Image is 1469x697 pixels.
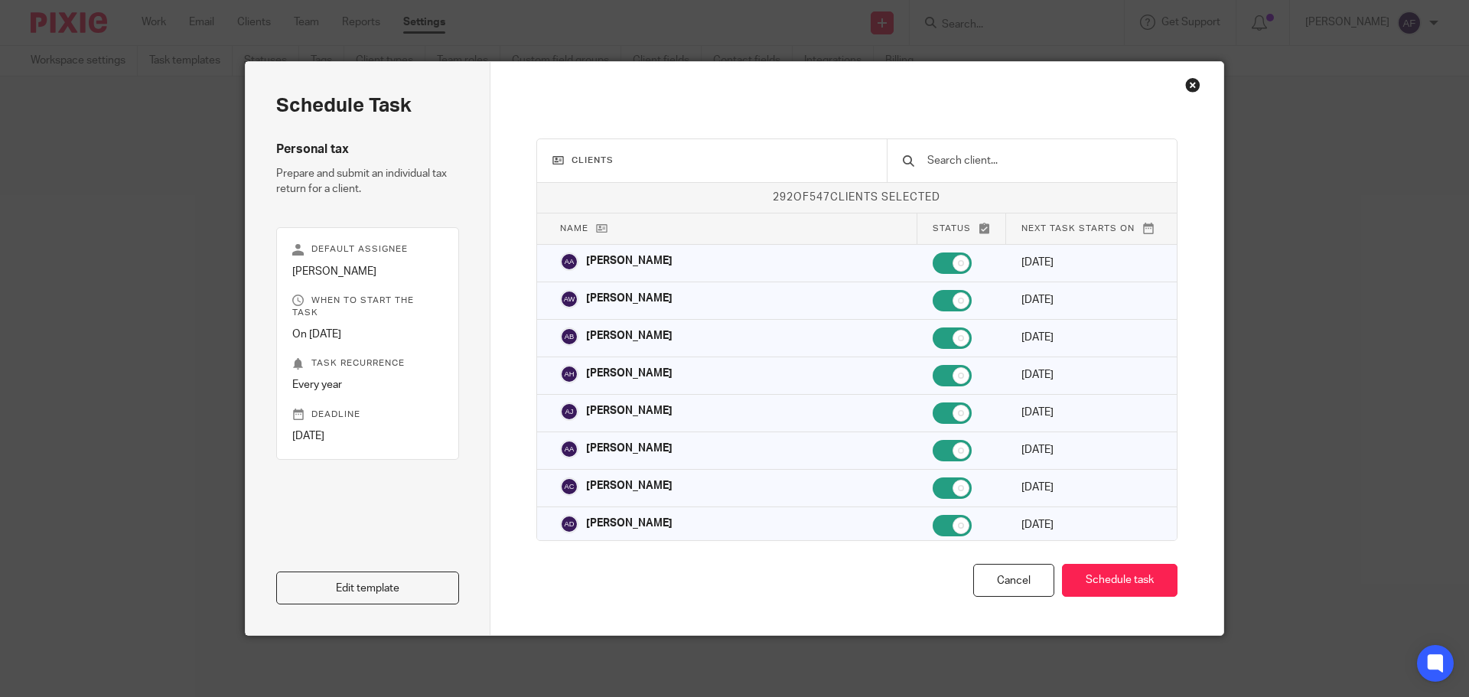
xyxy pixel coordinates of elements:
[537,190,1177,205] p: of clients selected
[292,357,443,370] p: Task recurrence
[586,403,673,419] p: [PERSON_NAME]
[560,252,578,271] img: svg%3E
[276,572,459,604] a: Edit template
[292,295,443,319] p: When to start the task
[586,478,673,493] p: [PERSON_NAME]
[586,328,673,344] p: [PERSON_NAME]
[1021,330,1155,345] p: [DATE]
[1021,405,1155,420] p: [DATE]
[560,440,578,458] img: svg%3E
[1021,292,1155,308] p: [DATE]
[560,365,578,383] img: svg%3E
[1021,480,1155,495] p: [DATE]
[292,409,443,421] p: Deadline
[586,366,673,381] p: [PERSON_NAME]
[809,192,830,203] span: 547
[560,515,578,533] img: svg%3E
[1021,517,1155,533] p: [DATE]
[586,516,673,531] p: [PERSON_NAME]
[933,222,990,235] p: Status
[292,428,443,444] p: [DATE]
[1021,367,1155,383] p: [DATE]
[773,192,793,203] span: 292
[1021,442,1155,458] p: [DATE]
[292,264,443,279] p: [PERSON_NAME]
[586,441,673,456] p: [PERSON_NAME]
[1021,255,1155,270] p: [DATE]
[292,243,443,256] p: Default assignee
[926,152,1161,169] input: Search client...
[1185,77,1200,93] div: Close this dialog window
[973,564,1054,597] div: Cancel
[560,327,578,346] img: svg%3E
[292,327,443,342] p: On [DATE]
[560,477,578,496] img: svg%3E
[276,166,459,197] p: Prepare and submit an individual tax return for a client.
[586,291,673,306] p: [PERSON_NAME]
[292,377,443,392] p: Every year
[560,402,578,421] img: svg%3E
[586,253,673,269] p: [PERSON_NAME]
[560,222,902,235] p: Name
[1021,222,1154,235] p: Next task starts on
[276,142,459,158] h4: Personal tax
[1062,564,1177,597] button: Schedule task
[552,155,872,167] h3: Clients
[560,290,578,308] img: svg%3E
[276,93,459,119] h2: Schedule task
